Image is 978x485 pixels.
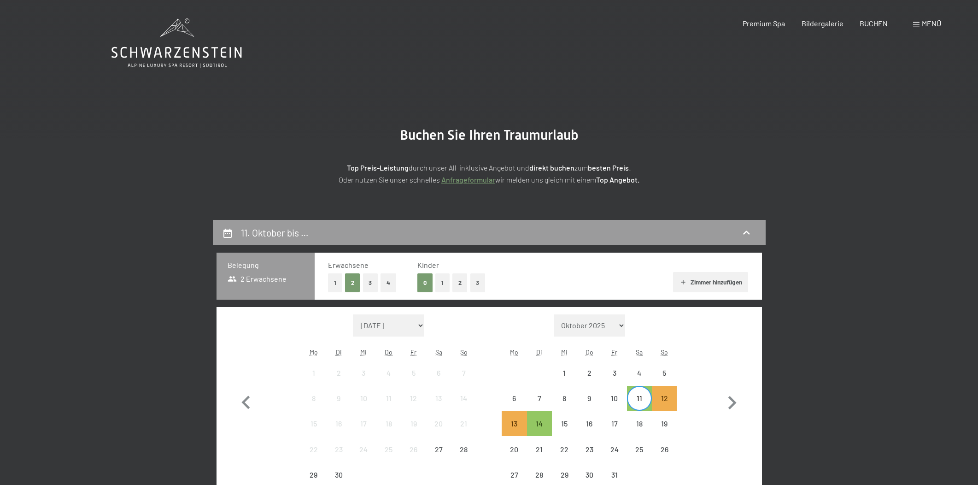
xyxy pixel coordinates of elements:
div: Wed Sep 24 2025 [351,437,376,461]
div: 24 [603,446,626,469]
div: 12 [402,395,425,418]
div: Wed Sep 10 2025 [351,386,376,411]
div: Tue Sep 09 2025 [326,386,351,411]
div: Fri Oct 10 2025 [602,386,627,411]
div: 20 [427,420,450,443]
div: Fri Sep 12 2025 [401,386,426,411]
a: Anfrageformular [441,175,495,184]
div: Fri Oct 24 2025 [602,437,627,461]
div: 24 [352,446,375,469]
div: Wed Sep 03 2025 [351,361,376,385]
p: durch unser All-inklusive Angebot und zum ! Oder nutzen Sie unser schnelles wir melden uns gleich... [259,162,720,185]
div: Tue Oct 07 2025 [527,386,552,411]
div: 17 [352,420,375,443]
button: 1 [435,273,450,292]
div: Abreise nicht möglich [552,411,577,436]
div: 10 [352,395,375,418]
div: 17 [603,420,626,443]
div: Abreise nicht möglich [451,386,476,411]
div: 23 [327,446,350,469]
button: 1 [328,273,342,292]
div: Abreise nicht möglich [401,411,426,436]
div: Sat Oct 18 2025 [627,411,652,436]
span: Kinder [417,260,439,269]
div: Wed Oct 22 2025 [552,437,577,461]
abbr: Mittwoch [360,348,367,356]
div: Abreise nicht möglich [527,386,552,411]
abbr: Dienstag [536,348,542,356]
span: Buchen Sie Ihren Traumurlaub [400,127,579,143]
div: Abreise nicht möglich [451,411,476,436]
div: Abreise nicht möglich [301,411,326,436]
div: Sat Sep 06 2025 [426,361,451,385]
div: Abreise nicht möglich [426,386,451,411]
div: Thu Sep 11 2025 [376,386,401,411]
div: 11 [628,395,651,418]
div: Abreise nicht möglich [502,386,527,411]
div: Sun Sep 07 2025 [451,361,476,385]
strong: direkt buchen [529,163,574,172]
div: 18 [377,420,400,443]
div: Abreise nicht möglich [627,361,652,385]
div: Abreise nicht möglich [652,437,677,461]
div: Tue Sep 23 2025 [326,437,351,461]
div: Abreise nicht möglich [627,411,652,436]
div: Abreise nicht möglich [426,437,451,461]
div: Abreise nicht möglich [301,361,326,385]
div: 10 [603,395,626,418]
strong: Top Preis-Leistung [347,163,409,172]
div: Abreise nicht möglich [577,411,602,436]
div: Abreise nicht möglich [301,386,326,411]
button: 4 [381,273,396,292]
span: Menü [922,19,941,28]
button: 2 [452,273,468,292]
div: 21 [452,420,475,443]
div: Mon Sep 22 2025 [301,437,326,461]
div: Abreise nicht möglich, da die Mindestaufenthaltsdauer nicht erfüllt wird [652,386,677,411]
div: 21 [528,446,551,469]
div: 8 [553,395,576,418]
div: 18 [628,420,651,443]
span: 2 Erwachsene [228,274,287,284]
div: 2 [327,369,350,392]
div: 15 [302,420,325,443]
div: Abreise nicht möglich [552,361,577,385]
abbr: Montag [310,348,318,356]
div: 27 [427,446,450,469]
div: Wed Oct 08 2025 [552,386,577,411]
div: Sat Sep 13 2025 [426,386,451,411]
h2: 11. Oktober bis … [241,227,309,238]
div: Wed Oct 01 2025 [552,361,577,385]
div: Fri Oct 03 2025 [602,361,627,385]
abbr: Freitag [611,348,617,356]
div: Thu Sep 18 2025 [376,411,401,436]
div: Abreise nicht möglich [602,361,627,385]
div: Thu Sep 25 2025 [376,437,401,461]
div: Sun Oct 19 2025 [652,411,677,436]
div: Sun Oct 26 2025 [652,437,677,461]
div: Abreise nicht möglich [376,411,401,436]
div: 13 [427,395,450,418]
div: Abreise nicht möglich, da die Mindestaufenthaltsdauer nicht erfüllt wird [502,411,527,436]
div: Abreise nicht möglich [527,437,552,461]
div: 9 [578,395,601,418]
div: Abreise nicht möglich [652,411,677,436]
div: Abreise nicht möglich [426,411,451,436]
a: BUCHEN [860,19,888,28]
div: Tue Sep 16 2025 [326,411,351,436]
div: 13 [503,420,526,443]
div: 11 [377,395,400,418]
div: Abreise nicht möglich [301,437,326,461]
div: Abreise nicht möglich [577,361,602,385]
div: 22 [302,446,325,469]
div: 23 [578,446,601,469]
div: Sat Oct 25 2025 [627,437,652,461]
div: Tue Oct 21 2025 [527,437,552,461]
div: Abreise nicht möglich [326,386,351,411]
div: Tue Sep 02 2025 [326,361,351,385]
button: 3 [470,273,486,292]
div: 3 [352,369,375,392]
div: Abreise nicht möglich [602,411,627,436]
abbr: Montag [510,348,518,356]
div: Sat Oct 11 2025 [627,386,652,411]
